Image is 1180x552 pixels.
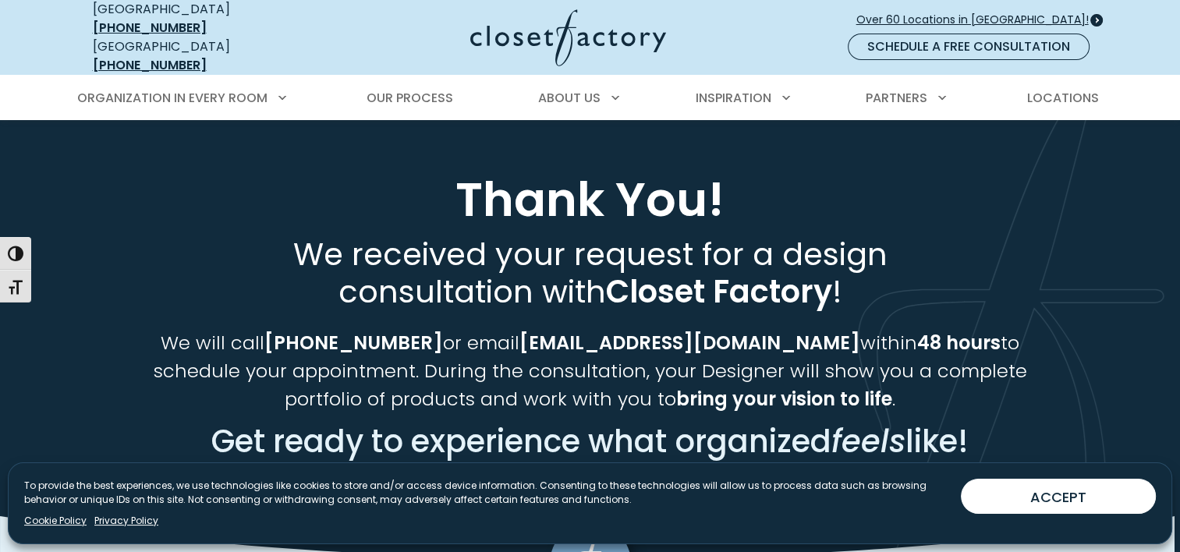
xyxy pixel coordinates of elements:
span: Partners [866,89,927,107]
a: [PHONE_NUMBER] [93,19,207,37]
span: Locations [1026,89,1098,107]
nav: Primary Menu [66,76,1114,120]
strong: 48 hours [917,330,1001,356]
span: About Us [538,89,601,107]
a: Schedule a Free Consultation [848,34,1090,60]
a: Privacy Policy [94,514,158,528]
span: Get ready to experience what organized like! [211,419,969,463]
a: [PHONE_NUMBER] [93,56,207,74]
a: Over 60 Locations in [GEOGRAPHIC_DATA]! [856,6,1102,34]
span: Our Process [367,89,453,107]
em: feels [831,419,905,463]
span: Inspiration [696,89,771,107]
a: Cookie Policy [24,514,87,528]
strong: Closet Factory [606,270,832,313]
span: Over 60 Locations in [GEOGRAPHIC_DATA]! [856,12,1101,28]
h1: Thank You! [90,170,1091,229]
button: ACCEPT [961,479,1156,514]
strong: [PHONE_NUMBER] [264,330,443,356]
div: [GEOGRAPHIC_DATA] [93,37,319,75]
span: We will call or email within to schedule your appointment. During the consultation, your Designer... [154,330,1027,412]
strong: [EMAIL_ADDRESS][DOMAIN_NAME] [519,330,860,356]
span: Organization in Every Room [77,89,268,107]
span: We received your request for a design consultation with ! [293,232,888,313]
img: Closet Factory Logo [470,9,666,66]
strong: bring your vision to life [676,386,892,412]
p: To provide the best experiences, we use technologies like cookies to store and/or access device i... [24,479,948,507]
